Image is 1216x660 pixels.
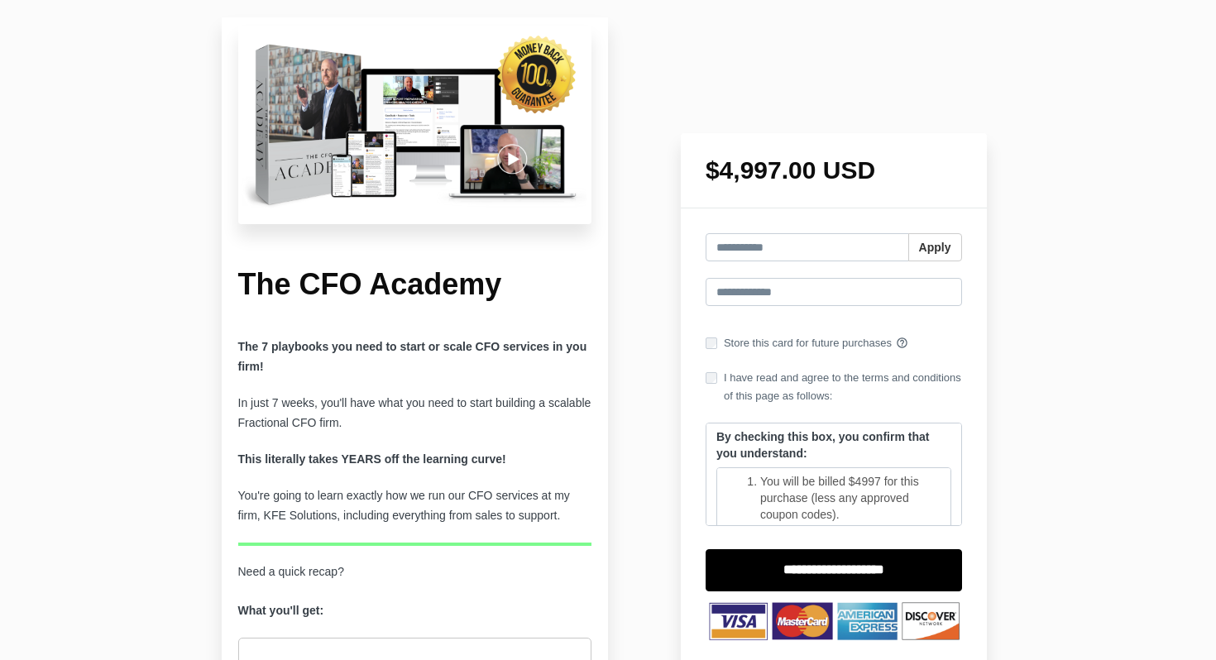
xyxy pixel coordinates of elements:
[706,158,962,183] h1: $4,997.00 USD
[238,26,592,224] img: c16be55-448c-d20c-6def-ad6c686240a2_Untitled_design-20.png
[760,473,941,523] li: You will be billed $4997 for this purchase (less any approved coupon codes).
[238,452,506,466] strong: This literally takes YEARS off the learning curve!
[238,265,592,304] h1: The CFO Academy
[706,334,962,352] label: Store this card for future purchases
[706,372,717,384] input: I have read and agree to the terms and conditions of this page as follows:
[238,604,324,617] strong: What you'll get:
[760,523,941,589] li: You will receive Playbook 1 at the time of purchase. The additional 6 playbooks will be released ...
[706,600,962,642] img: TNbqccpWSzOQmI4HNVXb_Untitled_design-53.png
[238,562,592,622] p: Need a quick recap?
[706,369,962,405] label: I have read and agree to the terms and conditions of this page as follows:
[238,486,592,526] p: You're going to learn exactly how we run our CFO services at my firm, KFE Solutions, including ev...
[908,233,962,261] button: Apply
[238,340,587,373] b: The 7 playbooks you need to start or scale CFO services in you firm!
[716,430,929,460] strong: By checking this box, you confirm that you understand:
[238,394,592,433] p: In just 7 weeks, you'll have what you need to start building a scalable Fractional CFO firm.
[706,337,717,349] input: Store this card for future purchases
